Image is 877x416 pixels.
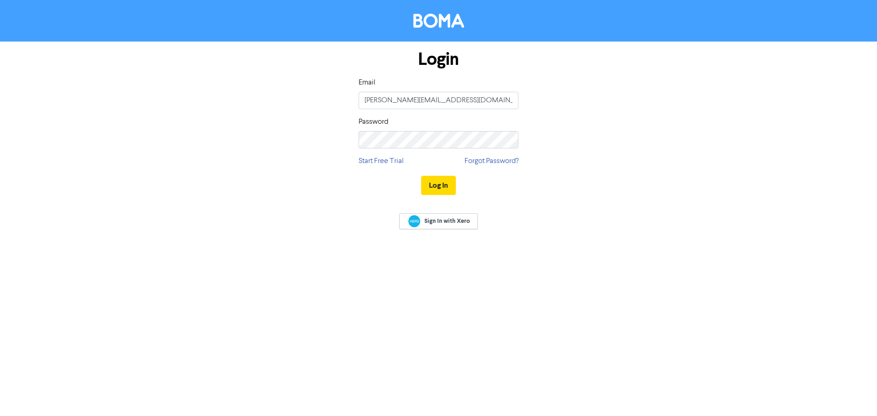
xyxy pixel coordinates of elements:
[465,156,518,167] a: Forgot Password?
[424,217,470,225] span: Sign In with Xero
[359,156,404,167] a: Start Free Trial
[413,14,464,28] img: BOMA Logo
[408,215,420,227] img: Xero logo
[359,116,388,127] label: Password
[399,213,478,229] a: Sign In with Xero
[359,77,375,88] label: Email
[421,176,456,195] button: Log In
[359,49,518,70] h1: Login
